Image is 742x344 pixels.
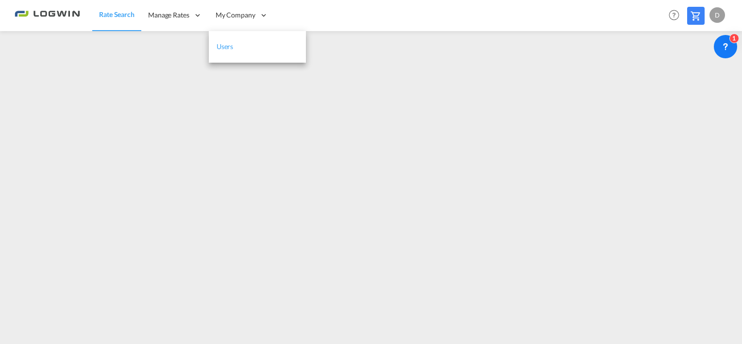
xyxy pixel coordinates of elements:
span: My Company [216,10,255,20]
div: Help [666,7,687,24]
span: Users [217,42,234,51]
span: Rate Search [99,10,135,18]
div: D [709,7,725,23]
a: Users [209,31,306,63]
img: bc73a0e0d8c111efacd525e4c8ad7d32.png [15,4,80,26]
span: Manage Rates [148,10,189,20]
span: Help [666,7,682,23]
